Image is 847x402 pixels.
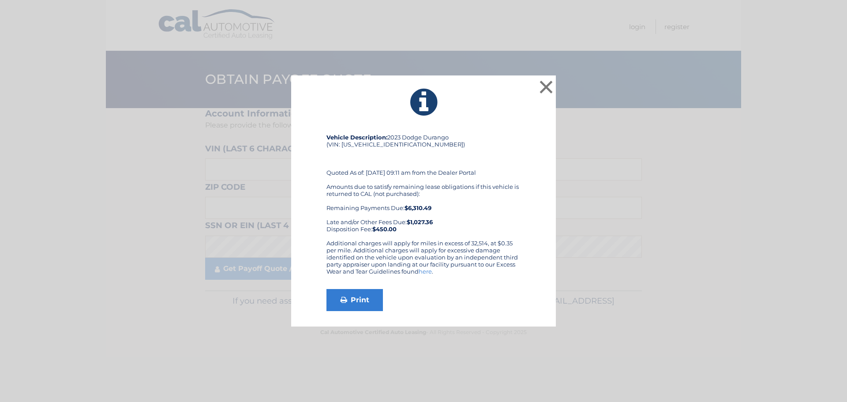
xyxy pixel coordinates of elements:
strong: $450.00 [372,225,397,233]
div: Additional charges will apply for miles in excess of 32,514, at $0.35 per mile. Additional charge... [326,240,521,282]
strong: Vehicle Description: [326,134,387,141]
b: $1,027.36 [407,218,433,225]
button: × [537,78,555,96]
b: $6,310.49 [405,204,431,211]
a: Print [326,289,383,311]
div: 2023 Dodge Durango (VIN: [US_VEHICLE_IDENTIFICATION_NUMBER]) Quoted As of: [DATE] 09:11 am from t... [326,134,521,240]
a: here [419,268,432,275]
div: Amounts due to satisfy remaining lease obligations if this vehicle is returned to CAL (not purcha... [326,183,521,233]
